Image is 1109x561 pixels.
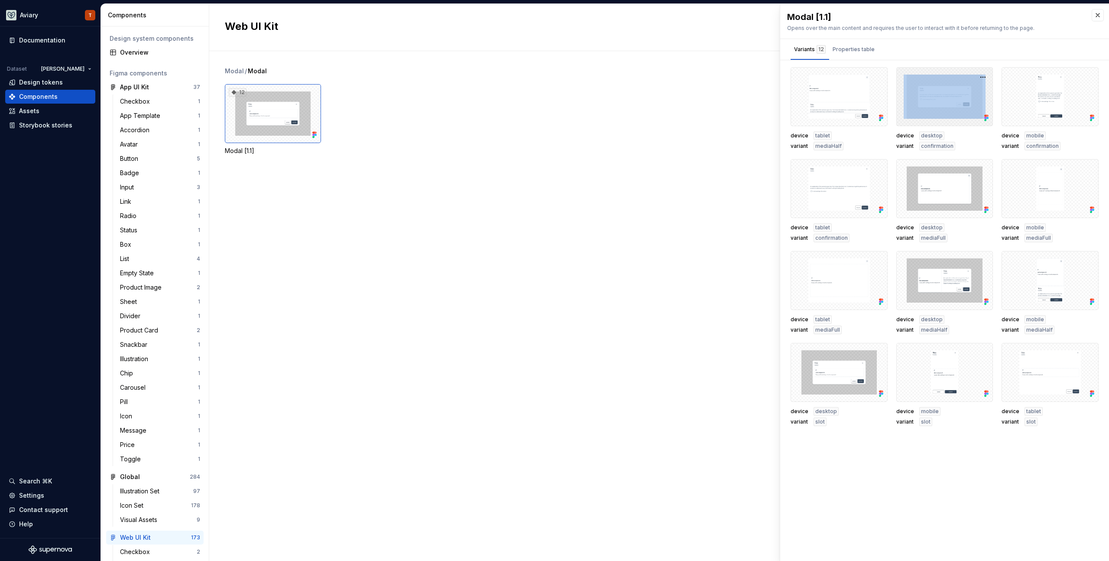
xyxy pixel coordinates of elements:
span: tablet [815,224,830,231]
div: Icon [120,412,136,421]
a: Settings [5,489,95,502]
span: confirmation [815,235,848,241]
div: 1 [198,98,200,105]
div: Status [120,226,141,235]
span: mobile [921,408,939,415]
span: device [896,224,914,231]
div: Accordion [120,126,153,134]
h2: Web UI Kit [225,20,970,33]
div: Illustration Set [120,487,163,496]
div: 3 [197,184,200,191]
a: Assets [5,104,95,118]
div: 97 [193,488,200,495]
button: Help [5,517,95,531]
a: Status1 [117,223,204,237]
div: Product Image [120,283,165,292]
span: tablet [815,316,830,323]
a: Product Image2 [117,280,204,294]
a: Sheet1 [117,295,204,309]
span: variant [896,143,914,150]
span: mediaFull [1026,235,1051,241]
div: Icon Set [120,501,147,510]
a: Icon Set178 [117,499,204,512]
a: Web UI Kit173 [106,531,204,545]
div: Overview [120,48,200,57]
div: 12Modal [1.1] [225,84,321,155]
a: Divider1 [117,309,204,323]
div: App Template [120,111,164,120]
a: List4 [117,252,204,266]
a: Illustration1 [117,352,204,366]
span: mobile [1026,132,1044,139]
span: variant [791,143,808,150]
span: confirmation [1026,143,1059,150]
span: desktop [815,408,837,415]
span: variant [1002,326,1019,333]
div: 1 [198,198,200,205]
div: 1 [198,127,200,134]
div: Help [19,520,33,528]
div: 1 [198,398,200,405]
div: Aviary [20,11,38,20]
div: Snackbar [120,340,151,349]
span: / [245,67,247,75]
a: Supernova Logo [29,545,72,554]
div: Opens over the main content and requires the user to interact with it before returning to the page. [787,25,1083,32]
div: Message [120,426,150,435]
div: 1 [198,413,200,420]
a: Overview [106,46,204,59]
div: Toggle [120,455,144,463]
div: Input [120,183,137,192]
div: 1 [198,427,200,434]
span: device [791,408,808,415]
span: variant [1002,143,1019,150]
div: Figma components [110,69,200,78]
div: Dataset [7,65,27,72]
a: Avatar1 [117,137,204,151]
div: 12 [817,45,826,54]
a: Illustration Set97 [117,484,204,498]
a: Product Card2 [117,323,204,337]
span: device [896,132,914,139]
a: Toggle1 [117,452,204,466]
span: device [791,224,808,231]
div: Chip [120,369,136,378]
div: 2 [197,548,200,555]
div: Modal [1.1] [225,147,321,155]
div: Design system components [110,34,200,43]
a: Global284 [106,470,204,484]
a: Radio1 [117,209,204,223]
a: Checkbox1 [117,95,204,108]
div: 1 [198,341,200,348]
span: device [1002,224,1019,231]
img: 256e2c79-9abd-4d59-8978-03feab5a3943.png [6,10,16,20]
div: 4 [197,255,200,262]
a: Storybook stories [5,118,95,132]
span: [PERSON_NAME] [41,65,84,72]
a: Snackbar1 [117,338,204,352]
div: 1 [198,241,200,248]
div: Properties table [833,45,875,54]
div: 1 [198,112,200,119]
span: Modal [248,67,267,75]
div: 1 [198,227,200,234]
span: variant [896,418,914,425]
div: Modal [1.1] [787,11,1083,23]
div: Modal [225,67,244,75]
button: [PERSON_NAME] [37,63,95,75]
div: 9 [197,516,200,523]
a: Badge1 [117,166,204,180]
div: Visual Assets [120,515,161,524]
span: device [1002,408,1019,415]
span: mobile [1026,316,1044,323]
div: Variants [794,45,826,54]
div: Checkbox [120,97,153,106]
span: device [1002,316,1019,323]
div: Pill [120,398,131,406]
a: Pill1 [117,395,204,409]
div: 1 [198,170,200,176]
a: App Template1 [117,109,204,123]
a: Components [5,90,95,104]
div: Design tokens [19,78,63,87]
div: Avatar [120,140,141,149]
